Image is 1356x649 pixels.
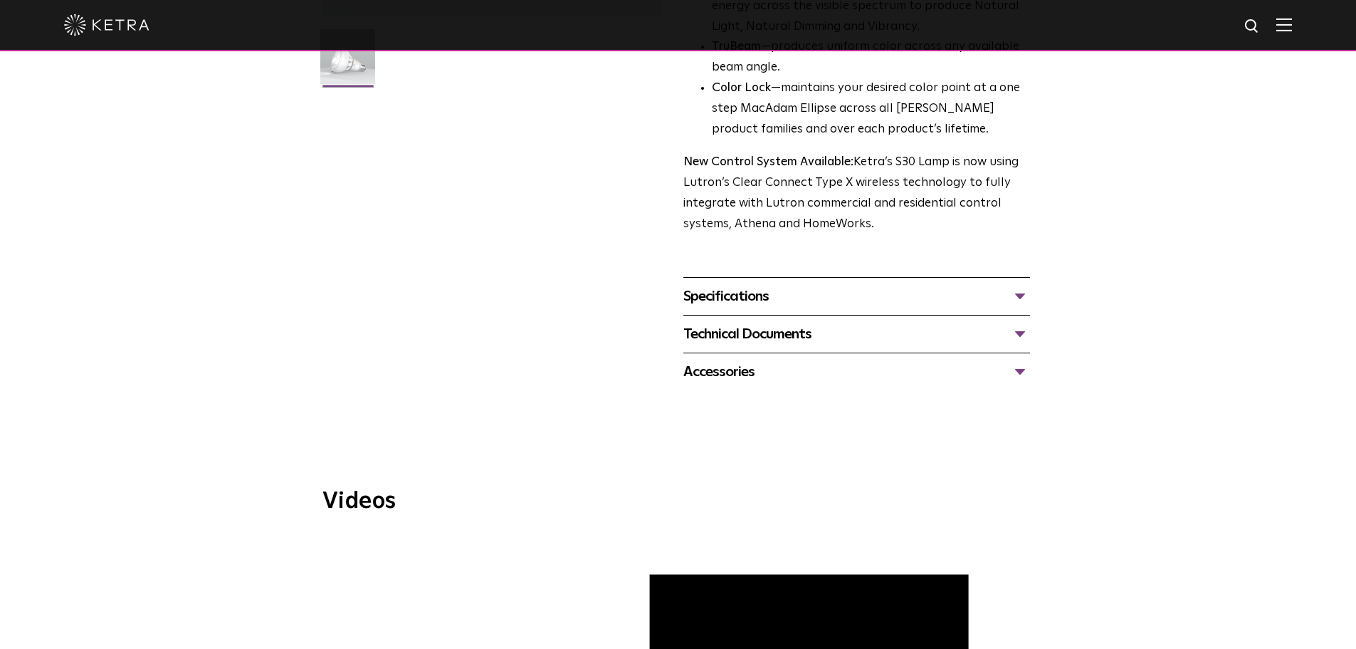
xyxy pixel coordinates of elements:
img: Hamburger%20Nav.svg [1276,18,1292,31]
div: Technical Documents [683,323,1030,346]
img: search icon [1244,18,1261,36]
div: Specifications [683,285,1030,308]
img: S30-Lamp-Edison-2021-Web-Square [320,29,375,95]
div: Accessories [683,360,1030,383]
strong: New Control System Available: [683,156,853,168]
strong: Color Lock [712,82,771,94]
p: Ketra’s S30 Lamp is now using Lutron’s Clear Connect Type X wireless technology to fully integrat... [683,152,1030,235]
li: —produces uniform color across any available beam angle. [712,37,1030,78]
img: ketra-logo-2019-white [64,14,149,36]
li: —maintains your desired color point at a one step MacAdam Ellipse across all [PERSON_NAME] produc... [712,78,1030,140]
h3: Videos [322,490,1034,513]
